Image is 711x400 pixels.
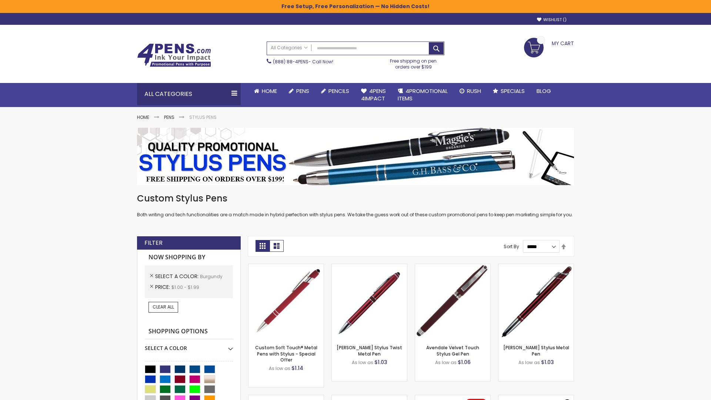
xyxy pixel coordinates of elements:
a: Home [248,83,283,99]
span: Price [155,283,171,291]
div: Both writing and tech functionalities are a match made in hybrid perfection with stylus pens. We ... [137,193,574,218]
a: Custom Soft Touch® Metal Pens with Stylus-Burgundy [248,264,324,270]
span: $1.03 [374,359,387,366]
a: All Categories [267,42,311,54]
span: $1.14 [291,364,303,372]
div: Select A Color [145,339,233,352]
label: Sort By [504,243,519,250]
strong: Filter [144,239,163,247]
span: As low as [435,359,457,366]
div: All Categories [137,83,241,105]
img: Avendale Velvet Touch Stylus Gel Pen-Burgundy [415,264,490,339]
img: Olson Stylus Metal Pen-Burgundy [498,264,574,339]
strong: Stylus Pens [189,114,217,120]
span: 4PROMOTIONAL ITEMS [398,87,448,102]
a: Home [137,114,149,120]
a: Blog [531,83,557,99]
span: $1.00 - $1.99 [171,284,199,290]
a: [PERSON_NAME] Stylus Twist Metal Pen [337,344,402,357]
div: Free shipping on pen orders over $199 [383,55,445,70]
span: $1.06 [458,359,471,366]
a: Avendale Velvet Touch Stylus Gel Pen-Burgundy [415,264,490,270]
span: As low as [518,359,540,366]
a: Clear All [148,302,178,312]
span: Pens [296,87,309,95]
a: Pens [283,83,315,99]
a: 4PROMOTIONALITEMS [392,83,454,107]
a: Custom Soft Touch® Metal Pens with Stylus - Special Offer [255,344,317,363]
img: Colter Stylus Twist Metal Pen-Burgundy [332,264,407,339]
span: Rush [467,87,481,95]
span: As low as [269,365,290,371]
img: Stylus Pens [137,128,574,185]
span: Specials [501,87,525,95]
a: Specials [487,83,531,99]
h1: Custom Stylus Pens [137,193,574,204]
a: Pens [164,114,174,120]
span: Blog [537,87,551,95]
a: 4Pens4impact [355,83,392,107]
span: Burgundy [200,273,223,280]
span: All Categories [271,45,308,51]
a: Rush [454,83,487,99]
span: As low as [352,359,373,366]
a: Pencils [315,83,355,99]
a: Colter Stylus Twist Metal Pen-Burgundy [332,264,407,270]
span: Select A Color [155,273,200,280]
span: $1.03 [541,359,554,366]
span: Home [262,87,277,95]
strong: Now Shopping by [145,250,233,265]
strong: Grid [256,240,270,252]
a: [PERSON_NAME] Stylus Metal Pen [503,344,569,357]
span: Clear All [153,304,174,310]
img: Custom Soft Touch® Metal Pens with Stylus-Burgundy [248,264,324,339]
strong: Shopping Options [145,324,233,340]
a: (888) 88-4PENS [273,59,308,65]
a: Wishlist [537,17,567,23]
span: 4Pens 4impact [361,87,386,102]
a: Avendale Velvet Touch Stylus Gel Pen [426,344,479,357]
span: - Call Now! [273,59,333,65]
img: 4Pens Custom Pens and Promotional Products [137,43,211,67]
span: Pencils [328,87,349,95]
a: Olson Stylus Metal Pen-Burgundy [498,264,574,270]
